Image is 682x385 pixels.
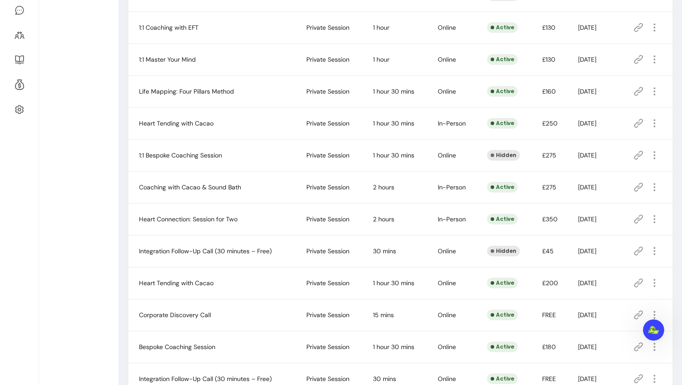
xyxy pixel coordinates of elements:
span: [DATE] [578,183,596,191]
div: Build your Page [34,138,151,147]
span: £350 [542,215,558,223]
span: 30 mins [373,247,396,255]
span: Online [438,151,456,159]
div: Active [487,86,518,97]
span: 15 mins [373,311,394,319]
span: [DATE] [578,55,596,63]
span: Corporate Discovery Call [139,311,211,319]
span: £180 [542,343,556,351]
span: Private Session [306,55,349,63]
span: Private Session [306,279,349,287]
span: Coaching with Cacao & Sound Bath [139,183,241,191]
span: Integration Follow-Up Call (30 minutes – Free) [139,247,272,255]
span: 2 hours [373,215,394,223]
span: [DATE] [578,247,596,255]
span: Messages [74,290,104,296]
p: About 5 minutes [117,101,169,110]
span: Private Session [306,343,349,351]
span: Private Session [306,24,349,31]
div: [PERSON_NAME] from Fluum [54,79,142,88]
span: £45 [542,247,554,255]
span: 30 mins [373,375,396,383]
div: Edit your page [34,209,155,234]
span: 1:1 Master Your Mind [139,55,196,63]
span: 1:1 Bespoke Coaching Session [139,151,222,159]
span: Private Session [306,151,349,159]
span: Online [438,247,456,255]
div: Close [156,4,172,20]
span: [DATE] [578,311,596,319]
span: 1 hour 30 mins [373,279,414,287]
span: Online [438,279,456,287]
div: Add Pics, Bio, FAQs & Social Media Handles & T&C ​ Do not know how to write a compelling bio? Ask... [34,153,155,209]
a: Resources [11,49,28,71]
h1: Tasks [75,4,104,19]
p: 5 steps [9,101,32,110]
span: [DATE] [578,215,596,223]
span: Online [438,87,456,95]
div: Active [487,278,518,288]
span: In-Person [438,119,466,127]
span: Online [438,311,456,319]
span: Private Session [306,183,349,191]
span: £130 [542,24,555,31]
span: FREE [542,311,556,319]
span: Private Session [306,311,349,319]
span: 2 hours [373,183,394,191]
span: Tasks [139,290,158,296]
span: [DATE] [578,119,596,127]
span: 1:1 Coaching with EFT [139,24,198,31]
div: Active [487,342,518,352]
span: In-Person [438,183,466,191]
span: [DATE] [578,151,596,159]
button: Mark as completed [34,252,103,261]
a: Settings [11,99,28,120]
div: Active [487,373,518,384]
div: Hidden [487,246,520,256]
a: Clients [11,24,28,46]
span: 1 hour 30 mins [373,119,414,127]
button: Messages [59,268,118,303]
div: Active [487,54,518,65]
span: Online [438,343,456,351]
span: £130 [542,55,555,63]
span: 1 hour [373,24,389,31]
div: Active [487,182,518,192]
a: Refer & Earn [11,74,28,95]
div: Hidden [487,150,520,161]
span: Private Session [306,119,349,127]
a: Edit your page [34,216,99,234]
span: [DATE] [578,343,596,351]
span: £250 [542,119,558,127]
span: 1 hour [373,55,389,63]
span: Online [438,375,456,383]
span: FREE [542,375,556,383]
span: 1 hour 30 mins [373,151,414,159]
span: £200 [542,279,558,287]
span: [DATE] [578,87,596,95]
img: Profile image for Roberta [36,77,51,91]
span: Heart Tending with Cacao [139,279,214,287]
span: Life Mapping: Four Pillars Method [139,87,234,95]
div: Active [487,22,518,33]
span: Heart Tending with Cacao [139,119,214,127]
span: Private Session [306,215,349,223]
span: Online [438,24,456,31]
span: [DATE] [578,279,596,287]
span: Heart Connection: Session for Two [139,215,238,223]
iframe: Intercom live chat [643,319,664,341]
span: [DATE] [578,24,596,31]
span: Private Session [306,247,349,255]
div: 1Build your Page [16,135,161,149]
span: 1 hour 30 mins [373,87,414,95]
div: Active [487,310,518,320]
span: £160 [542,87,556,95]
span: Private Session [306,87,349,95]
div: Set up your account [12,34,165,50]
span: £275 [542,151,556,159]
button: Tasks [119,268,178,303]
span: Private Session [306,375,349,383]
span: Home [20,290,39,296]
span: £275 [542,183,556,191]
span: Integration Follow-Up Call (30 minutes – Free) [139,375,272,383]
